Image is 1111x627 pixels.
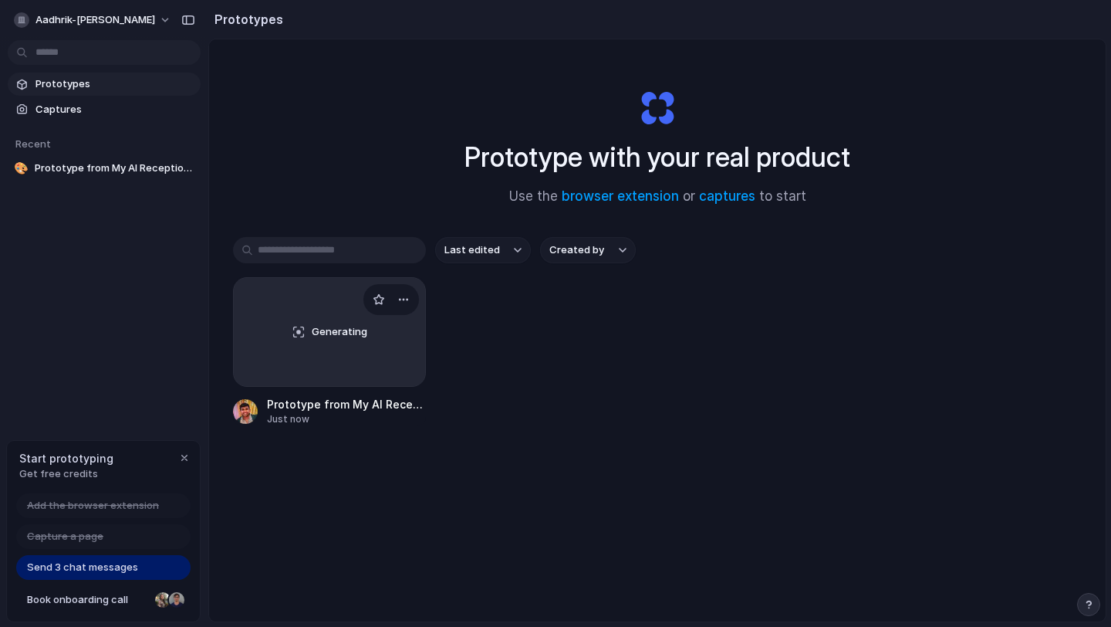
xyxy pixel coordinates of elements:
div: 🎨 [14,161,29,176]
a: Book onboarding call [16,588,191,612]
a: browser extension [562,188,679,204]
button: Created by [540,237,636,263]
span: Start prototyping [19,450,113,466]
span: Created by [549,242,604,258]
button: Last edited [435,237,531,263]
span: Use the or to start [509,187,806,207]
div: Just now [267,412,426,426]
h2: Prototypes [208,10,283,29]
span: aadhrik-[PERSON_NAME] [35,12,155,28]
span: Prototype from My AI Receptionist Dashboard [35,161,194,176]
span: Captures [35,102,194,117]
span: Prototypes [35,76,194,92]
span: Recent [15,137,51,150]
span: Add the browser extension [27,498,159,513]
span: Get free credits [19,466,113,482]
a: GeneratingPrototype from My AI Receptionist DashboardJust now [233,277,426,426]
button: aadhrik-[PERSON_NAME] [8,8,179,32]
h1: Prototype with your real product [464,137,850,178]
div: Christian Iacullo [167,591,186,609]
span: Generating [312,324,367,340]
span: Capture a page [27,529,103,544]
span: Last edited [444,242,500,258]
span: Book onboarding call [27,592,149,608]
a: 🎨Prototype from My AI Receptionist Dashboard [8,157,201,180]
a: captures [699,188,755,204]
span: Prototype from My AI Receptionist Dashboard [267,396,426,412]
a: Captures [8,98,201,121]
span: Send 3 chat messages [27,560,138,575]
a: Prototypes [8,73,201,96]
div: Nicole Kubica [154,591,172,609]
